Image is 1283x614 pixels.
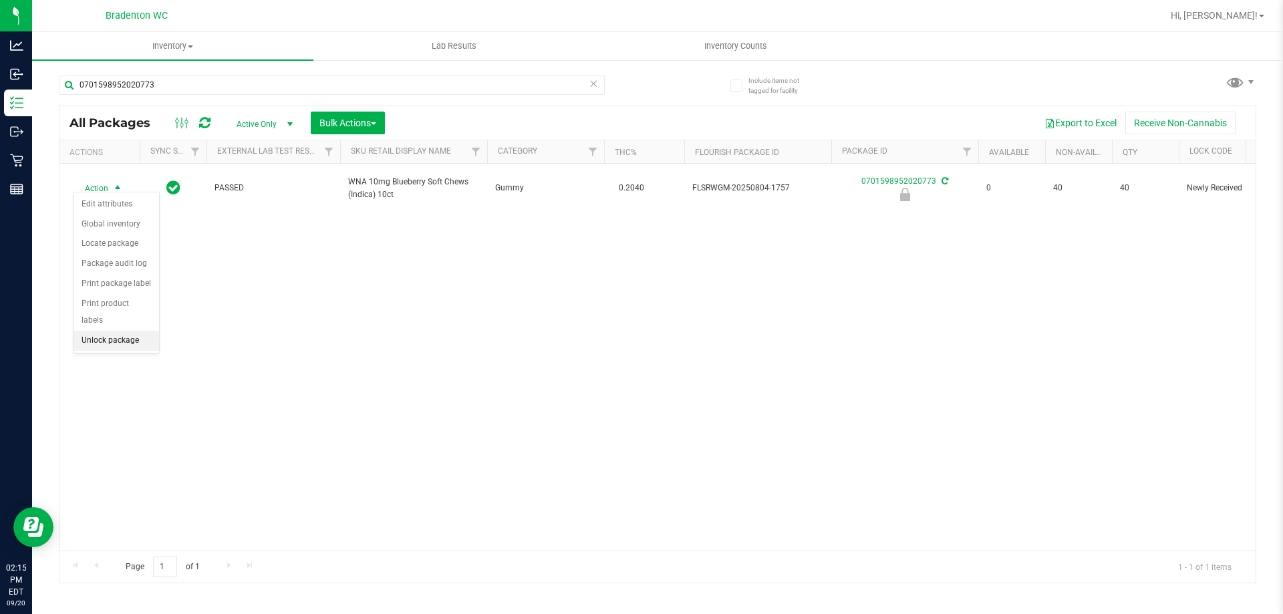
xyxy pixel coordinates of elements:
button: Export to Excel [1036,112,1125,134]
p: 09/20 [6,598,26,608]
a: Package ID [842,146,887,156]
a: Available [989,148,1029,157]
a: Filter [184,140,206,163]
span: Action [73,179,109,198]
li: Package audit log [74,254,159,274]
a: THC% [615,148,637,157]
iframe: Resource center [13,507,53,547]
span: Hi, [PERSON_NAME]! [1171,10,1258,21]
li: Edit attributes [74,194,159,214]
a: Inventory Counts [595,32,876,60]
a: Inventory [32,32,313,60]
a: Filter [465,140,487,163]
span: Newly Received [1187,182,1271,194]
inline-svg: Retail [10,154,23,167]
span: Page of 1 [114,557,210,577]
div: Newly Received [829,188,980,201]
li: Print product labels [74,294,159,331]
p: 02:15 PM EDT [6,562,26,598]
a: Category [498,146,537,156]
inline-svg: Inbound [10,67,23,81]
span: Inventory Counts [686,40,785,52]
a: External Lab Test Result [217,146,322,156]
span: Clear [589,75,598,92]
span: All Packages [69,116,164,130]
span: Include items not tagged for facility [748,75,815,96]
a: Filter [318,140,340,163]
button: Bulk Actions [311,112,385,134]
span: In Sync [166,178,180,197]
span: Sync from Compliance System [940,176,948,186]
a: Flourish Package ID [695,148,779,157]
a: Lab Results [313,32,595,60]
a: Non-Available [1056,148,1115,157]
inline-svg: Reports [10,182,23,196]
inline-svg: Inventory [10,96,23,110]
li: Locate package [74,234,159,254]
span: 40 [1053,182,1104,194]
a: 0701598952020773 [861,176,936,186]
a: Qty [1123,148,1137,157]
li: Global inventory [74,214,159,235]
span: 0.2040 [612,178,651,198]
span: Inventory [32,40,313,52]
button: Receive Non-Cannabis [1125,112,1236,134]
a: Sync Status [150,146,202,156]
div: Actions [69,148,134,157]
a: Filter [956,140,978,163]
span: 0 [986,182,1037,194]
span: WNA 10mg Blueberry Soft Chews (Indica) 10ct [348,176,479,201]
span: PASSED [215,182,332,194]
a: Filter [582,140,604,163]
span: Bradenton WC [106,10,168,21]
span: select [110,179,126,198]
inline-svg: Outbound [10,125,23,138]
span: Lab Results [414,40,494,52]
li: Unlock package [74,331,159,351]
inline-svg: Analytics [10,39,23,52]
span: FLSRWGM-20250804-1757 [692,182,823,194]
span: Gummy [495,182,596,194]
span: 1 - 1 of 1 items [1167,557,1242,577]
li: Print package label [74,274,159,294]
input: 1 [153,557,177,577]
span: 40 [1120,182,1171,194]
input: Search Package ID, Item Name, SKU, Lot or Part Number... [59,75,605,95]
a: Lock Code [1189,146,1232,156]
a: Sku Retail Display Name [351,146,451,156]
span: Bulk Actions [319,118,376,128]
